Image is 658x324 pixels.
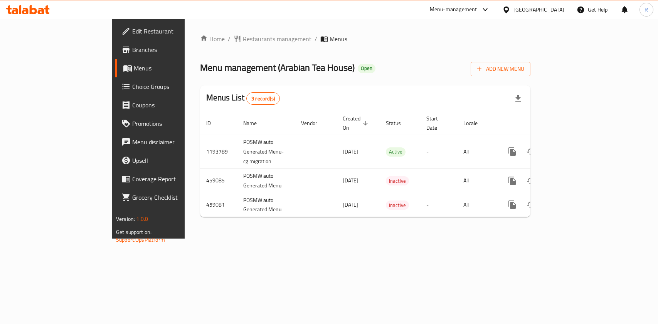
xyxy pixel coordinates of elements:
[343,200,358,210] span: [DATE]
[243,34,311,43] span: Restaurants management
[116,214,135,224] span: Version:
[115,188,222,207] a: Grocery Checklist
[115,114,222,133] a: Promotions
[115,59,222,77] a: Menus
[522,195,540,214] button: Change Status
[497,112,583,135] th: Actions
[115,22,222,40] a: Edit Restaurant
[132,100,216,110] span: Coupons
[132,193,216,202] span: Grocery Checklist
[503,195,522,214] button: more
[206,92,280,105] h2: Menus List
[132,82,216,91] span: Choice Groups
[228,34,231,43] li: /
[132,119,216,128] span: Promotions
[246,92,280,105] div: Total records count
[420,169,457,193] td: -
[457,193,497,217] td: All
[503,142,522,161] button: more
[358,64,375,73] div: Open
[116,235,165,245] a: Support.OpsPlatform
[115,170,222,188] a: Coverage Report
[386,176,409,185] div: Inactive
[301,119,327,128] span: Vendor
[132,45,216,54] span: Branches
[115,96,222,114] a: Coupons
[420,193,457,217] td: -
[430,5,477,14] div: Menu-management
[136,214,148,224] span: 1.0.0
[134,63,216,73] span: Menus
[206,119,221,128] span: ID
[426,114,448,132] span: Start Date
[463,119,488,128] span: Locale
[503,172,522,190] button: more
[386,177,409,185] span: Inactive
[386,147,406,156] span: Active
[522,142,540,161] button: Change Status
[200,34,530,43] nav: breadcrumb
[645,5,648,14] span: R
[358,65,375,72] span: Open
[315,34,317,43] li: /
[457,135,497,169] td: All
[477,64,524,74] span: Add New Menu
[200,112,583,217] table: enhanced table
[132,27,216,36] span: Edit Restaurant
[132,137,216,147] span: Menu disclaimer
[243,119,267,128] span: Name
[330,34,347,43] span: Menus
[471,62,530,76] button: Add New Menu
[116,227,151,237] span: Get support on:
[200,59,355,76] span: Menu management ( Arabian Tea House )
[237,135,295,169] td: POSMW auto Generated Menu-cg migration
[247,95,279,102] span: 3 record(s)
[420,135,457,169] td: -
[115,40,222,59] a: Branches
[132,156,216,165] span: Upsell
[343,147,358,157] span: [DATE]
[237,169,295,193] td: POSMW auto Generated Menu
[513,5,564,14] div: [GEOGRAPHIC_DATA]
[115,77,222,96] a: Choice Groups
[457,169,497,193] td: All
[132,174,216,184] span: Coverage Report
[386,119,411,128] span: Status
[237,193,295,217] td: POSMW auto Generated Menu
[522,172,540,190] button: Change Status
[115,133,222,151] a: Menu disclaimer
[343,114,370,132] span: Created On
[386,201,409,210] span: Inactive
[509,89,527,108] div: Export file
[343,175,358,185] span: [DATE]
[115,151,222,170] a: Upsell
[234,34,311,43] a: Restaurants management
[386,147,406,157] div: Active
